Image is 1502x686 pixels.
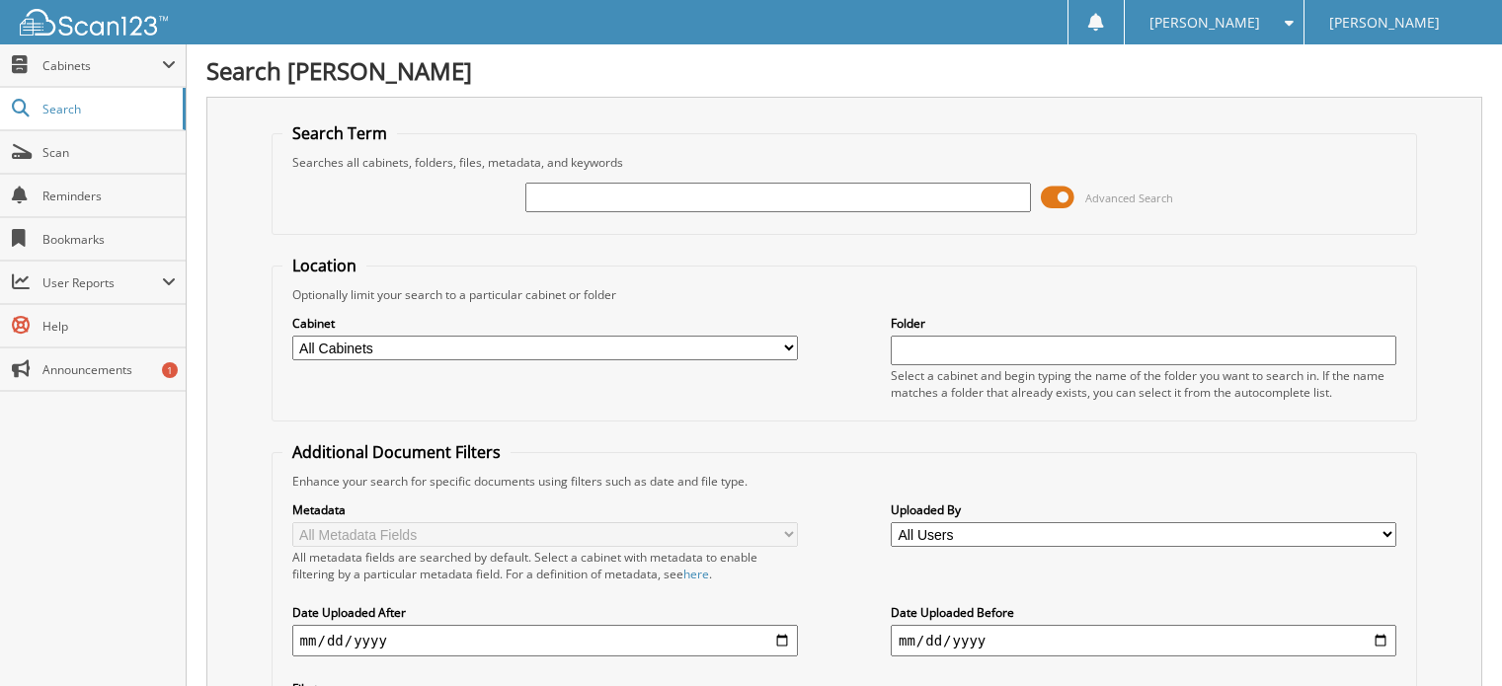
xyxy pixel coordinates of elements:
[891,604,1396,621] label: Date Uploaded Before
[282,154,1407,171] div: Searches all cabinets, folders, files, metadata, and keywords
[282,286,1407,303] div: Optionally limit your search to a particular cabinet or folder
[42,101,173,117] span: Search
[292,604,798,621] label: Date Uploaded After
[891,367,1396,401] div: Select a cabinet and begin typing the name of the folder you want to search in. If the name match...
[206,54,1482,87] h1: Search [PERSON_NAME]
[891,625,1396,656] input: end
[1329,17,1440,29] span: [PERSON_NAME]
[162,362,178,378] div: 1
[282,473,1407,490] div: Enhance your search for specific documents using filters such as date and file type.
[292,315,798,332] label: Cabinet
[891,315,1396,332] label: Folder
[282,255,366,276] legend: Location
[292,625,798,656] input: start
[282,122,397,144] legend: Search Term
[42,231,176,248] span: Bookmarks
[42,188,176,204] span: Reminders
[282,441,511,463] legend: Additional Document Filters
[42,57,162,74] span: Cabinets
[42,144,176,161] span: Scan
[891,501,1396,518] label: Uploaded By
[292,549,798,582] div: All metadata fields are searched by default. Select a cabinet with metadata to enable filtering b...
[42,361,176,378] span: Announcements
[42,274,162,291] span: User Reports
[20,9,168,36] img: scan123-logo-white.svg
[683,566,709,582] a: here
[292,501,798,518] label: Metadata
[1149,17,1260,29] span: [PERSON_NAME]
[1085,191,1173,205] span: Advanced Search
[42,318,176,335] span: Help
